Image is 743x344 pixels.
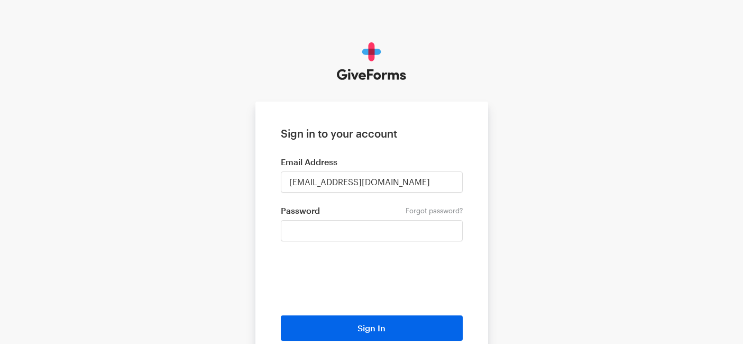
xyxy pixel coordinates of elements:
h1: Sign in to your account [281,127,463,140]
label: Email Address [281,157,463,167]
img: GiveForms [337,42,406,80]
button: Sign In [281,315,463,341]
iframe: reCAPTCHA [291,257,452,298]
a: Forgot password? [406,206,463,215]
label: Password [281,205,463,216]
